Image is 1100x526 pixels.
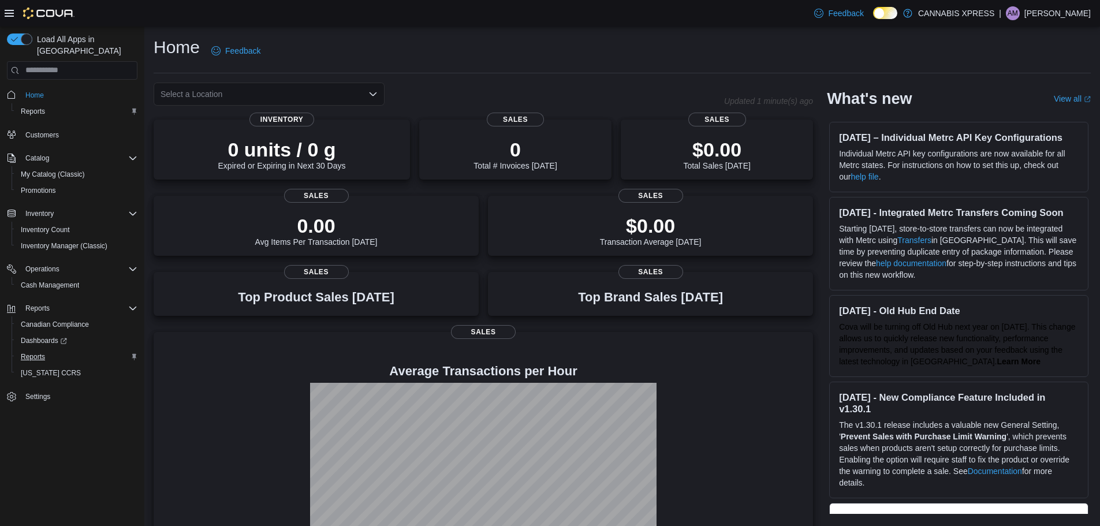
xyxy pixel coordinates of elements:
[2,126,142,143] button: Customers
[21,186,56,195] span: Promotions
[683,138,750,161] p: $0.00
[618,265,683,279] span: Sales
[207,39,265,62] a: Feedback
[16,318,94,331] a: Canadian Compliance
[25,154,49,163] span: Catalog
[997,357,1041,366] a: Learn More
[32,33,137,57] span: Load All Apps in [GEOGRAPHIC_DATA]
[1024,6,1091,20] p: [PERSON_NAME]
[600,214,702,237] p: $0.00
[12,349,142,365] button: Reports
[218,138,346,161] p: 0 units / 0 g
[1008,6,1018,20] span: AM
[21,241,107,251] span: Inventory Manager (Classic)
[16,278,137,292] span: Cash Management
[2,388,142,405] button: Settings
[618,189,683,203] span: Sales
[873,7,897,19] input: Dark Mode
[2,206,142,222] button: Inventory
[839,223,1079,281] p: Starting [DATE], store-to-store transfers can now be integrated with Metrc using in [GEOGRAPHIC_D...
[12,238,142,254] button: Inventory Manager (Classic)
[16,334,72,348] a: Dashboards
[828,8,863,19] span: Feedback
[16,105,50,118] a: Reports
[473,138,557,170] div: Total # Invoices [DATE]
[600,214,702,247] div: Transaction Average [DATE]
[21,262,137,276] span: Operations
[21,281,79,290] span: Cash Management
[16,223,137,237] span: Inventory Count
[451,325,516,339] span: Sales
[12,166,142,182] button: My Catalog (Classic)
[16,167,90,181] a: My Catalog (Classic)
[7,82,137,435] nav: Complex example
[23,8,74,19] img: Cova
[839,148,1079,182] p: Individual Metrc API key configurations are now available for all Metrc states. For instructions ...
[225,45,260,57] span: Feedback
[827,89,912,108] h2: What's new
[25,91,44,100] span: Home
[810,2,868,25] a: Feedback
[16,334,137,348] span: Dashboards
[724,96,813,106] p: Updated 1 minute(s) ago
[12,333,142,349] a: Dashboards
[238,290,394,304] h3: Top Product Sales [DATE]
[21,301,54,315] button: Reports
[473,138,557,161] p: 0
[578,290,723,304] h3: Top Brand Sales [DATE]
[839,322,1075,366] span: Cova will be turning off Old Hub next year on [DATE]. This change allows us to quickly release ne...
[16,366,85,380] a: [US_STATE] CCRS
[21,207,137,221] span: Inventory
[876,259,946,268] a: help documentation
[249,113,314,126] span: Inventory
[839,419,1079,488] p: The v1.30.1 release includes a valuable new General Setting, ' ', which prevents sales when produ...
[16,239,137,253] span: Inventory Manager (Classic)
[25,264,59,274] span: Operations
[154,36,200,59] h1: Home
[255,214,378,247] div: Avg Items Per Transaction [DATE]
[21,389,137,404] span: Settings
[839,132,1079,143] h3: [DATE] – Individual Metrc API Key Configurations
[2,87,142,103] button: Home
[368,89,378,99] button: Open list of options
[839,391,1079,415] h3: [DATE] - New Compliance Feature Included in v1.30.1
[255,214,378,237] p: 0.00
[218,138,346,170] div: Expired or Expiring in Next 30 Days
[163,364,804,378] h4: Average Transactions per Hour
[21,320,89,329] span: Canadian Compliance
[16,167,137,181] span: My Catalog (Classic)
[918,6,994,20] p: CANNABIS XPRESS
[16,350,50,364] a: Reports
[487,113,545,126] span: Sales
[21,107,45,116] span: Reports
[25,304,50,313] span: Reports
[851,172,878,181] a: help file
[897,236,931,245] a: Transfers
[16,350,137,364] span: Reports
[21,88,49,102] a: Home
[16,105,137,118] span: Reports
[25,392,50,401] span: Settings
[21,128,137,142] span: Customers
[25,209,54,218] span: Inventory
[968,467,1022,476] a: Documentation
[21,151,54,165] button: Catalog
[12,222,142,238] button: Inventory Count
[16,184,137,197] span: Promotions
[21,128,64,142] a: Customers
[21,207,58,221] button: Inventory
[12,365,142,381] button: [US_STATE] CCRS
[16,184,61,197] a: Promotions
[21,88,137,102] span: Home
[2,150,142,166] button: Catalog
[999,6,1001,20] p: |
[16,239,112,253] a: Inventory Manager (Classic)
[12,182,142,199] button: Promotions
[12,103,142,120] button: Reports
[16,366,137,380] span: Washington CCRS
[21,301,137,315] span: Reports
[1006,6,1020,20] div: Ashton Melnyk
[21,336,67,345] span: Dashboards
